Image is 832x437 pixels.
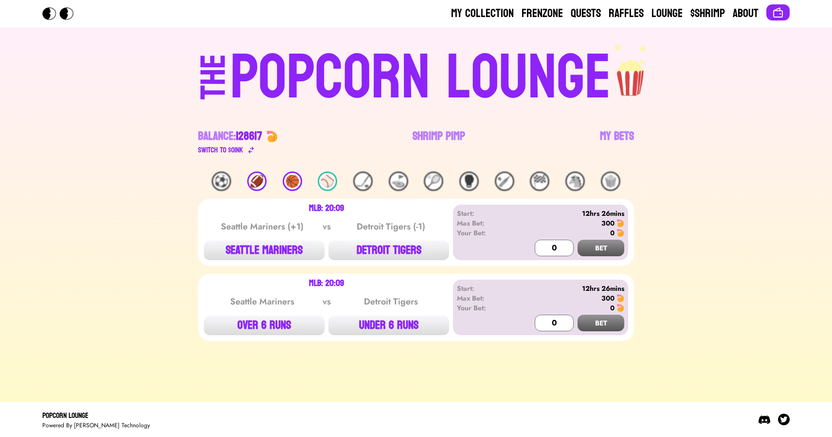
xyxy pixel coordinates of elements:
[342,295,440,308] div: Detroit Tigers
[513,284,624,293] div: 12hrs 26mins
[609,6,644,21] a: Raffles
[616,219,624,227] img: 🍤
[457,293,513,303] div: Max Bet:
[204,316,325,335] button: OVER 6 RUNS
[457,284,513,293] div: Start:
[283,171,302,191] div: 🏀
[198,129,262,144] div: Balance:
[578,315,624,331] button: BET
[204,241,325,260] button: SEATTLE MARINERS
[116,43,716,109] a: THEPOPCORN LOUNGEpopcorn
[571,6,601,21] a: Quests
[610,303,615,313] div: 0
[513,209,624,218] div: 12hrs 26mins
[610,228,615,238] div: 0
[198,144,243,156] div: Switch to $ OINK
[616,294,624,302] img: 🍤
[342,220,440,233] div: Detroit Tigers (-1)
[213,295,311,308] div: Seattle Mariners
[600,129,634,156] a: My Bets
[42,421,150,429] div: Powered By [PERSON_NAME] Technology
[266,131,278,142] img: 🍤
[530,171,549,191] div: 🏁
[309,205,344,212] div: MLB: 20:09
[601,293,615,303] div: 300
[318,171,337,191] div: ⚾️
[733,6,759,21] a: About
[413,129,465,156] a: Shrimp Pimp
[495,171,514,191] div: 🏏
[328,241,449,260] button: DETROIT TIGERS
[616,229,624,237] img: 🍤
[616,304,624,312] img: 🍤
[42,7,81,20] img: Popcorn
[772,7,784,19] img: Connect wallet
[601,218,615,228] div: 300
[690,6,725,21] a: $Shrimp
[759,414,770,425] img: Discord
[611,43,651,97] img: popcorn
[459,171,479,191] div: 🥊
[451,6,514,21] a: My Collection
[230,47,611,109] div: POPCORN LOUNGE
[457,303,513,313] div: Your Bet:
[424,171,443,191] div: 🎾
[321,220,333,233] div: vs
[309,280,344,287] div: MLB: 20:09
[651,6,683,21] a: Lounge
[236,126,262,147] span: 128617
[578,240,624,256] button: BET
[601,171,620,191] div: 🍿
[457,218,513,228] div: Max Bet:
[457,228,513,238] div: Your Bet:
[778,414,790,425] img: Twitter
[457,209,513,218] div: Start:
[565,171,585,191] div: 🐴
[389,171,408,191] div: ⛳️
[247,171,267,191] div: 🏈
[213,220,311,233] div: Seattle Mariners (+1)
[321,295,333,308] div: vs
[353,171,373,191] div: 🏒
[42,410,150,421] div: Popcorn Lounge
[212,171,231,191] div: ⚽️
[328,316,449,335] button: UNDER 6 RUNS
[196,54,231,119] div: THE
[522,6,563,21] a: Frenzone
